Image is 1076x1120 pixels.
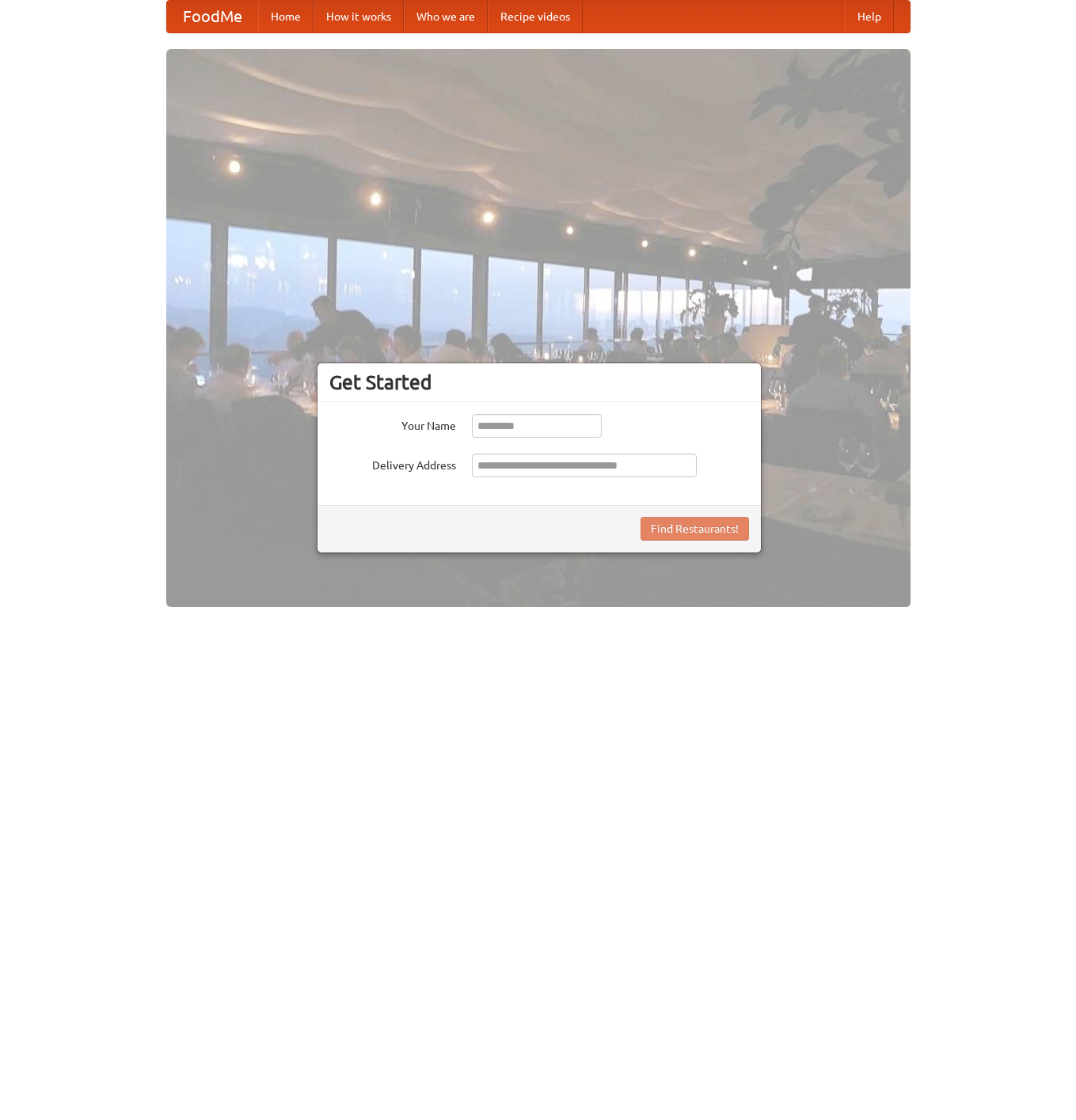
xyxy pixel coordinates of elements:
[329,414,456,434] label: Your Name
[845,1,894,32] a: Help
[488,1,583,32] a: Recipe videos
[329,370,749,394] h3: Get Started
[314,1,404,32] a: How it works
[258,1,314,32] a: Home
[641,517,749,541] button: Find Restaurants!
[167,1,258,32] a: FoodMe
[329,454,456,473] label: Delivery Address
[404,1,488,32] a: Who we are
